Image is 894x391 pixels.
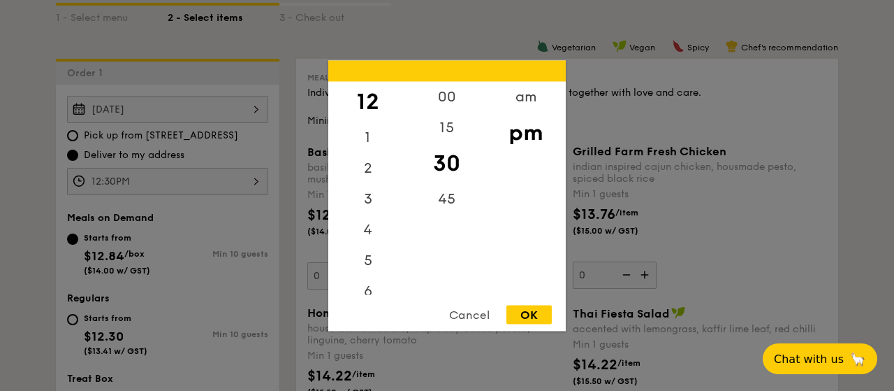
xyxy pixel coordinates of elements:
button: Chat with us🦙 [763,343,877,374]
div: 00 [407,81,486,112]
div: 30 [407,143,486,183]
span: Chat with us [774,353,844,366]
div: pm [486,112,565,152]
div: 6 [328,276,407,306]
div: 45 [407,183,486,214]
div: 5 [328,245,407,276]
div: 2 [328,152,407,183]
span: 🦙 [849,351,866,367]
div: OK [506,305,552,324]
div: 4 [328,214,407,245]
div: 12 [328,81,407,122]
div: 1 [328,122,407,152]
div: 15 [407,112,486,143]
div: 3 [328,183,407,214]
div: Cancel [435,305,504,324]
div: am [486,81,565,112]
